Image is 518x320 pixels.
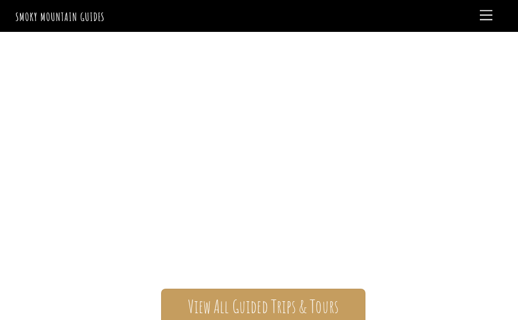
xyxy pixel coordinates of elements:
span: View All Guided Trips & Tours [188,301,339,313]
span: Smoky Mountain Guides [15,109,502,157]
a: Menu [475,5,498,27]
a: Smoky Mountain Guides [15,10,105,24]
span: The ONLY one-stop, full Service Guide Company for the Gatlinburg and [GEOGRAPHIC_DATA] side of th... [15,158,502,255]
